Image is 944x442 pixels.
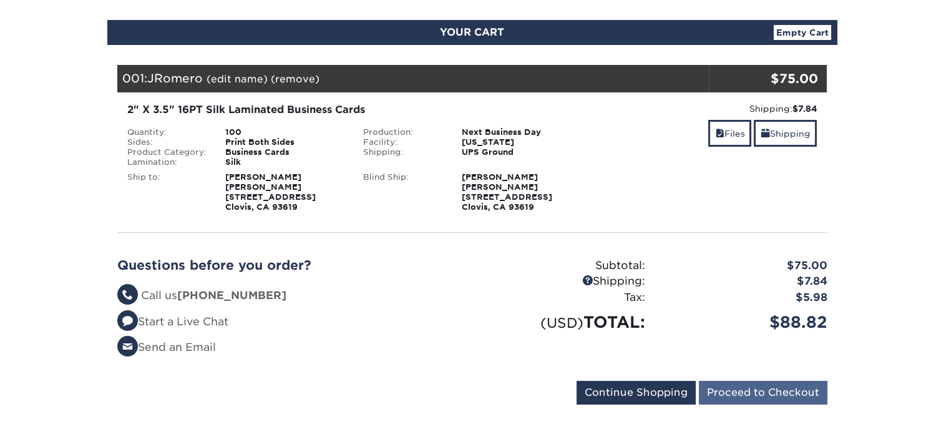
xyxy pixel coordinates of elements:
div: Subtotal: [472,258,654,274]
div: [US_STATE] [452,137,590,147]
span: JRomero [147,71,203,85]
div: Sides: [118,137,217,147]
div: Next Business Day [452,127,590,137]
div: 001: [117,65,709,92]
span: files [715,129,724,139]
input: Proceed to Checkout [699,381,827,405]
a: Send an Email [117,341,216,353]
div: $75.00 [709,69,818,88]
div: Product Category: [118,147,217,157]
a: Shipping [754,120,817,147]
div: UPS Ground [452,147,590,157]
li: Call us [117,288,463,304]
div: Silk [216,157,354,167]
h2: Questions before you order? [117,258,463,273]
div: Tax: [472,290,654,306]
a: Empty Cart [774,25,831,40]
div: Shipping: [472,273,654,290]
div: $75.00 [654,258,837,274]
div: Print Both Sides [216,137,354,147]
a: (edit name) [207,73,268,85]
iframe: Google Customer Reviews [3,404,106,438]
div: Quantity: [118,127,217,137]
div: Shipping: [600,102,817,115]
strong: [PERSON_NAME] [PERSON_NAME] [STREET_ADDRESS] Clovis, CA 93619 [462,172,552,212]
div: $7.84 [654,273,837,290]
div: Blind Ship: [354,172,452,212]
div: TOTAL: [472,310,654,334]
a: Files [708,120,751,147]
div: Shipping: [354,147,452,157]
span: YOUR CART [440,26,504,38]
div: Ship to: [118,172,217,212]
div: $5.98 [654,290,837,306]
div: Production: [354,127,452,137]
div: Business Cards [216,147,354,157]
div: 100 [216,127,354,137]
div: Lamination: [118,157,217,167]
strong: $7.84 [792,104,817,114]
span: shipping [761,129,769,139]
div: 2" X 3.5" 16PT Silk Laminated Business Cards [127,102,581,117]
strong: [PHONE_NUMBER] [177,289,286,302]
a: Start a Live Chat [117,315,228,328]
a: (remove) [271,73,319,85]
input: Continue Shopping [577,381,696,405]
strong: [PERSON_NAME] [PERSON_NAME] [STREET_ADDRESS] Clovis, CA 93619 [225,172,316,212]
div: Facility: [354,137,452,147]
small: (USD) [540,315,583,331]
div: $88.82 [654,310,837,334]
